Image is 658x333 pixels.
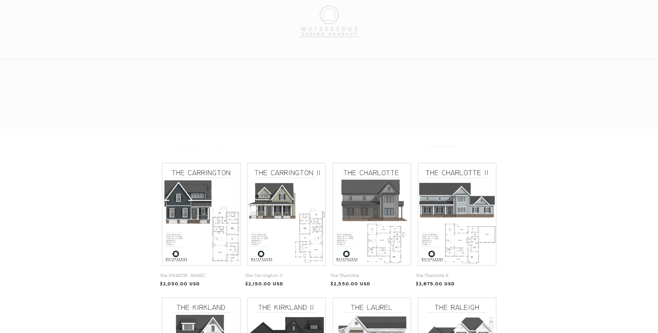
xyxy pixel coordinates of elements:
[179,143,203,150] span: Availability
[282,46,311,59] a: Our Team
[403,144,421,149] label: Sort by:
[219,143,235,150] summary: Price
[219,143,229,150] span: Price
[393,46,421,59] a: View Cart
[237,46,256,59] a: Home
[314,50,329,55] span: Gallery
[160,273,243,278] a: The [PERSON_NAME]
[260,50,278,55] span: Services
[416,273,499,278] a: The Charlotte II
[240,50,252,55] span: Home
[245,273,328,278] a: The Carrington II
[473,144,499,149] span: 9 products
[338,46,362,59] a: Contact
[179,143,208,150] summary: Availability (0 selected)
[160,143,173,150] h2: Filter:
[362,46,393,59] a: Shop Now!
[396,50,417,55] span: View Cart
[330,273,413,278] a: The Charlotte
[341,50,358,55] span: Contact
[295,2,363,41] img: Watersedge Design Co
[286,50,307,55] span: Our Team
[256,46,282,59] a: Services
[366,50,389,55] span: Shop Now!
[310,46,337,59] summary: Gallery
